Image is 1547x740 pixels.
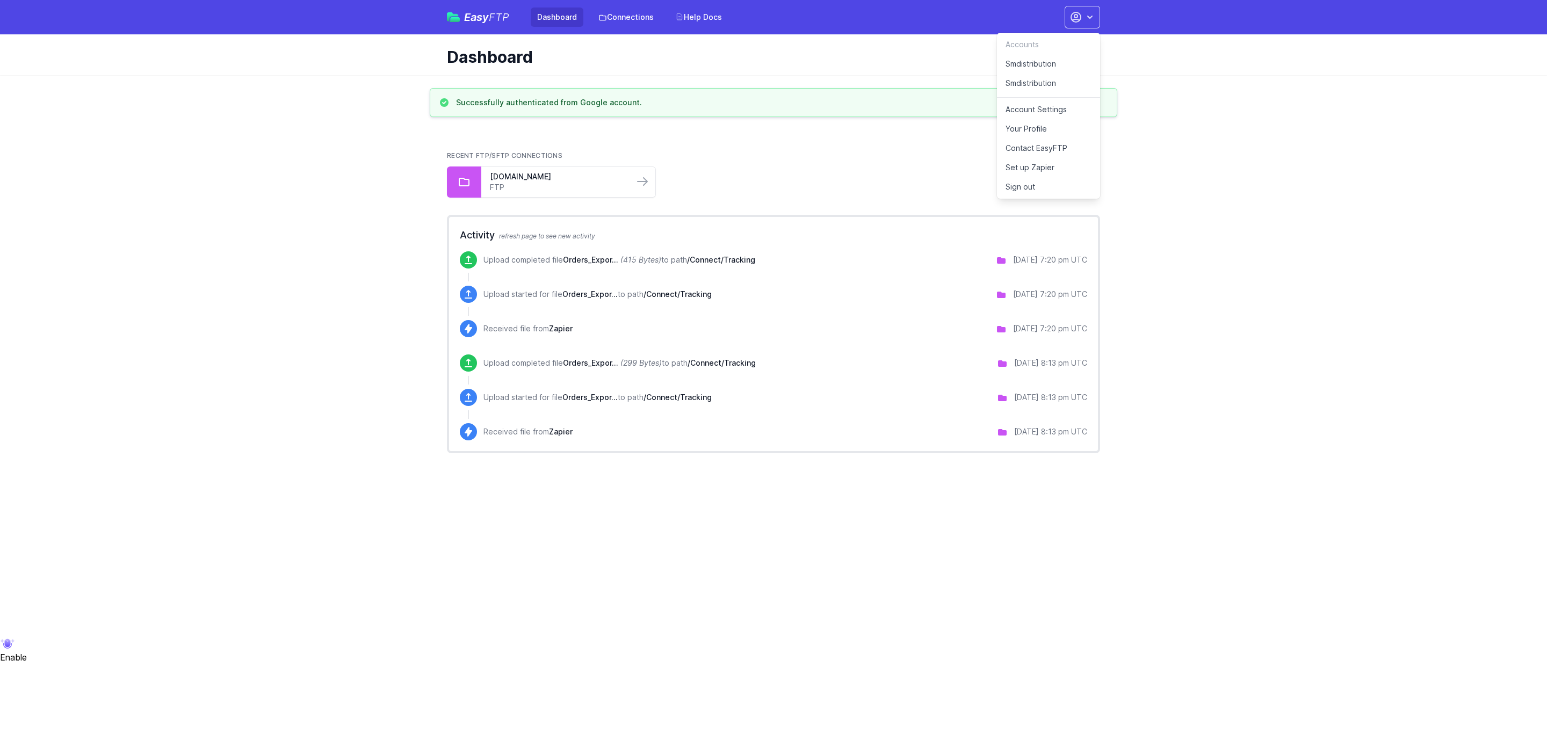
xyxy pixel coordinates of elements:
[549,427,573,436] span: Zapier
[620,255,661,264] i: (415 Bytes)
[460,228,1087,243] h2: Activity
[1013,323,1087,334] div: [DATE] 7:20 pm UTC
[562,393,618,402] span: Orders_Export_348177.csv
[563,255,618,264] span: Orders_Export_355613.csv
[464,12,509,23] span: Easy
[483,289,712,300] p: Upload started for file to path
[562,289,618,299] span: Orders_Export_355613.csv
[483,255,755,265] p: Upload completed file to path
[1014,358,1087,368] div: [DATE] 8:13 pm UTC
[688,358,756,367] span: /Connect/Tracking
[1493,686,1534,727] iframe: Drift Widget Chat Controller
[563,358,618,367] span: Orders_Export_348177.csv
[620,358,662,367] i: (299 Bytes)
[1013,255,1087,265] div: [DATE] 7:20 pm UTC
[499,232,595,240] span: refresh page to see new activity
[592,8,660,27] a: Connections
[1014,426,1087,437] div: [DATE] 8:13 pm UTC
[687,255,755,264] span: /Connect/Tracking
[490,171,625,182] a: [DOMAIN_NAME]
[669,8,728,27] a: Help Docs
[447,47,1091,67] h1: Dashboard
[447,12,460,22] img: easyftp_logo.png
[531,8,583,27] a: Dashboard
[1014,392,1087,403] div: [DATE] 8:13 pm UTC
[483,358,756,368] p: Upload completed file to path
[483,392,712,403] p: Upload started for file to path
[483,426,573,437] p: Received file from
[483,323,573,334] p: Received file from
[997,35,1100,54] div: Accounts
[997,100,1100,119] a: Account Settings
[644,289,712,299] span: /Connect/Tracking
[549,324,573,333] span: Zapier
[489,11,509,24] span: FTP
[456,97,642,108] h3: Successfully authenticated from Google account.
[997,139,1100,158] a: Contact EasyFTP
[997,74,1100,98] a: Smdistribution
[997,158,1100,177] a: Set up Zapier
[447,12,509,23] a: EasyFTP
[447,151,1100,160] h2: Recent FTP/SFTP Connections
[1013,289,1087,300] div: [DATE] 7:20 pm UTC
[490,182,625,193] a: FTP
[644,393,712,402] span: /Connect/Tracking
[997,54,1100,74] a: Smdistribution
[997,119,1100,139] a: Your Profile
[997,177,1100,197] a: Sign out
